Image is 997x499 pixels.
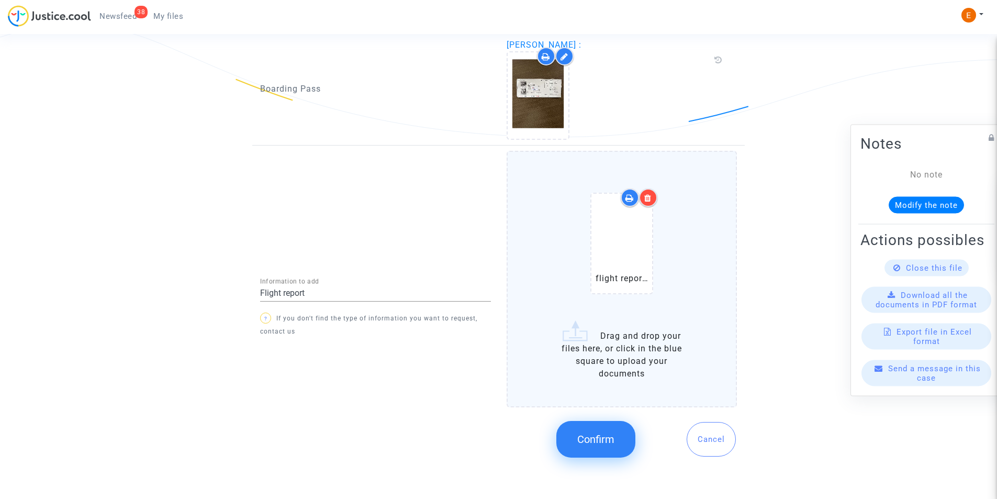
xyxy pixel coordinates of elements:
a: My files [145,8,192,24]
span: Download all the documents in PDF format [876,290,977,309]
span: Export file in Excel format [897,327,972,346]
p: If you don't find the type of information you want to request, contact us [260,312,491,338]
div: No note [876,168,977,181]
div: 38 [135,6,148,18]
button: Confirm [556,421,635,458]
h2: Notes [860,134,992,152]
span: ? [264,316,267,321]
button: Cancel [687,422,736,457]
button: Modify the note [889,196,964,213]
span: Newsfeed [99,12,137,21]
p: Boarding Pass [260,82,491,95]
span: My files [153,12,183,21]
span: [PERSON_NAME] : [507,40,581,50]
a: 38Newsfeed [91,8,145,24]
img: ACg8ocIeiFvHKe4dA5oeRFd_CiCnuxWUEc1A2wYhRJE3TTWt=s96-c [961,8,976,23]
span: Close this file [906,263,962,272]
h2: Actions possibles [860,230,992,249]
span: Confirm [577,433,614,446]
span: Send a message in this case [888,363,981,382]
img: jc-logo.svg [8,5,91,27]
